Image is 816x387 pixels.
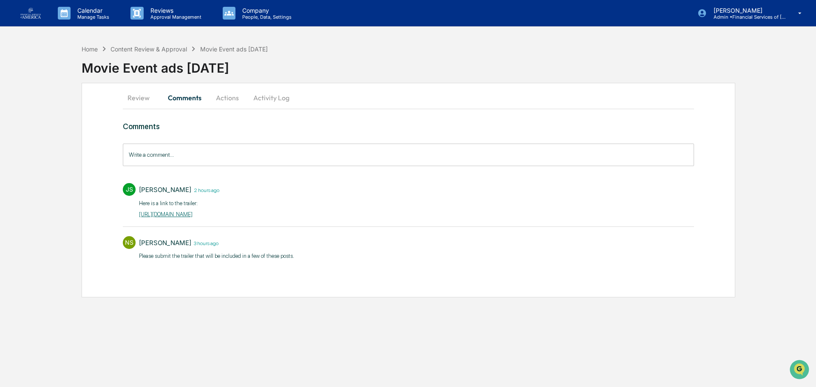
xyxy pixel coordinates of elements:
span: Pylon [85,144,103,150]
div: NS [123,236,136,249]
div: secondary tabs example [123,88,694,108]
div: Home [82,45,98,53]
button: Comments [161,88,208,108]
p: Company [235,7,296,14]
a: 🗄️Attestations [58,104,109,119]
p: People, Data, Settings [235,14,296,20]
div: 🗄️ [62,108,68,115]
div: Movie Event ads [DATE] [200,45,268,53]
h3: Comments [123,122,694,131]
button: Activity Log [246,88,296,108]
img: logo [20,8,41,19]
div: 🖐️ [8,108,15,115]
p: Please submit the trailer that will be included in a few of these posts.​ [139,252,294,260]
time: Wednesday, September 3, 2025 at 10:38:49 AM EDT [191,186,219,193]
button: Actions [208,88,246,108]
time: Wednesday, September 3, 2025 at 9:44:44 AM EDT [191,239,218,246]
div: JS [123,183,136,196]
p: Calendar [71,7,113,14]
p: Reviews [144,7,206,14]
div: Start new chat [29,65,139,73]
p: Admin • Financial Services of [GEOGRAPHIC_DATA] [707,14,786,20]
div: 🔎 [8,124,15,131]
p: [PERSON_NAME] [707,7,786,14]
iframe: Open customer support [789,359,812,382]
p: Here is a link to the trailer: [139,199,219,208]
p: How can we help? [8,18,155,31]
div: We're available if you need us! [29,73,108,80]
span: Data Lookup [17,123,54,132]
a: Powered byPylon [60,144,103,150]
button: Review [123,88,161,108]
a: 🔎Data Lookup [5,120,57,135]
a: 🖐️Preclearance [5,104,58,119]
span: Attestations [70,107,105,116]
a: [URL][DOMAIN_NAME]​ [139,211,193,218]
div: Movie Event ads [DATE] [82,54,816,76]
div: [PERSON_NAME] [139,186,191,194]
button: Start new chat [144,68,155,78]
div: [PERSON_NAME] [139,239,191,247]
div: Content Review & Approval [110,45,187,53]
p: Manage Tasks [71,14,113,20]
p: Approval Management [144,14,206,20]
span: Preclearance [17,107,55,116]
img: 1746055101610-c473b297-6a78-478c-a979-82029cc54cd1 [8,65,24,80]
